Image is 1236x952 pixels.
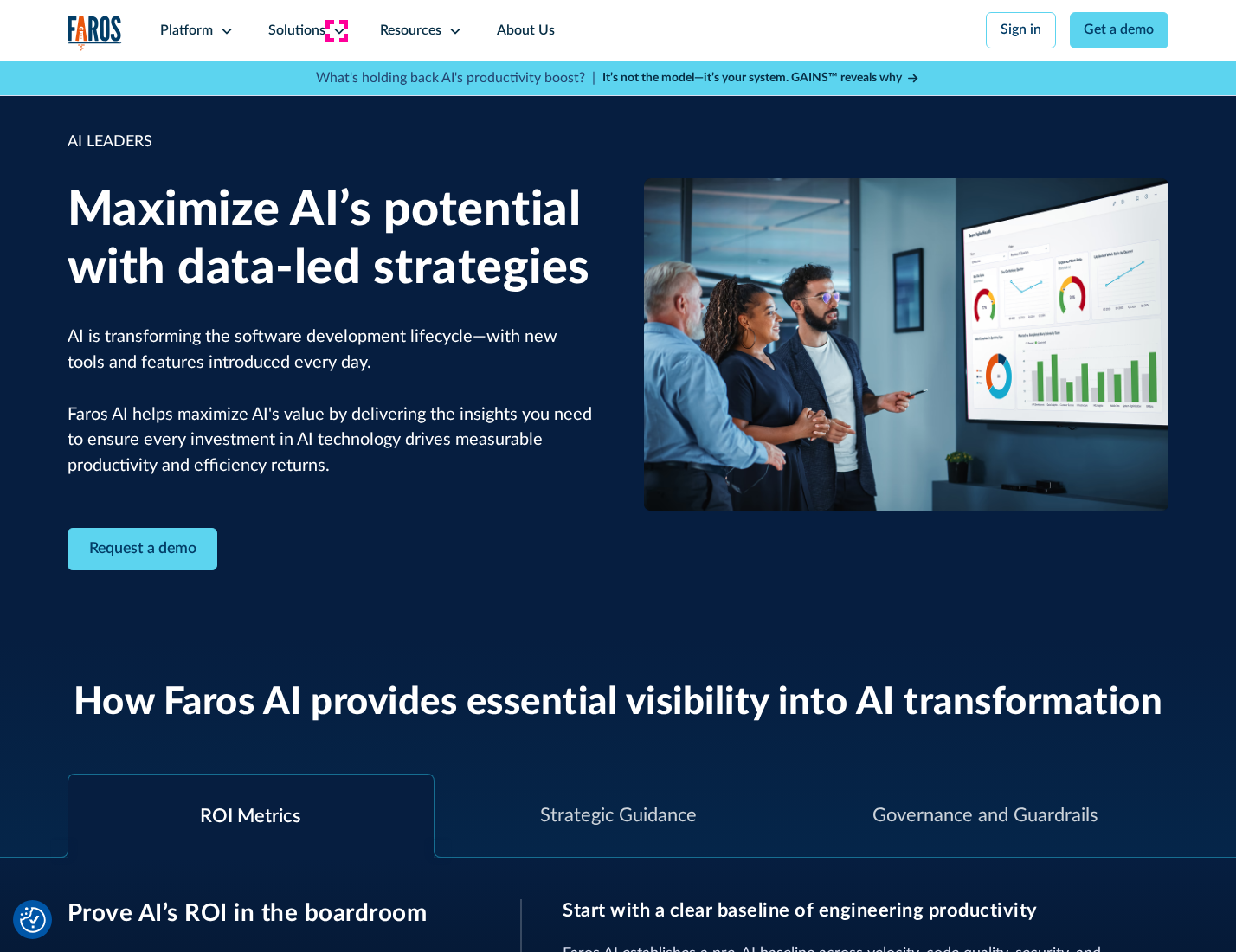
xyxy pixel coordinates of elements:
[74,680,1163,726] h2: How Faros AI provides essential visibility into AI transformation
[1070,12,1169,48] a: Get a demo
[68,325,593,479] p: AI is transforming the software development lifecycle—with new tools and features introduced ever...
[68,16,123,51] img: Logo of the analytics and reporting company Faros.
[68,131,593,154] div: AI LEADERS
[602,72,902,84] strong: It’s not the model—it’s your system. GAINS™ reveals why
[872,801,1098,830] div: Governance and Guardrails
[68,899,479,928] h3: Prove AI’s ROI in the boardroom
[316,68,595,89] p: What's holding back AI's productivity boost? |
[986,12,1056,48] a: Sign in
[540,801,697,830] div: Strategic Guidance
[268,21,325,42] div: Solutions
[68,16,123,51] a: home
[563,899,1168,922] h3: Start with a clear baseline of engineering productivity
[160,21,213,42] div: Platform
[380,21,441,42] div: Resources
[200,802,301,831] div: ROI Metrics
[68,528,218,570] a: Contact Modal
[20,907,46,933] button: Cookie Settings
[602,69,921,87] a: It’s not the model—it’s your system. GAINS™ reveals why
[20,907,46,933] img: Revisit consent button
[68,182,593,298] h1: Maximize AI’s potential with data-led strategies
